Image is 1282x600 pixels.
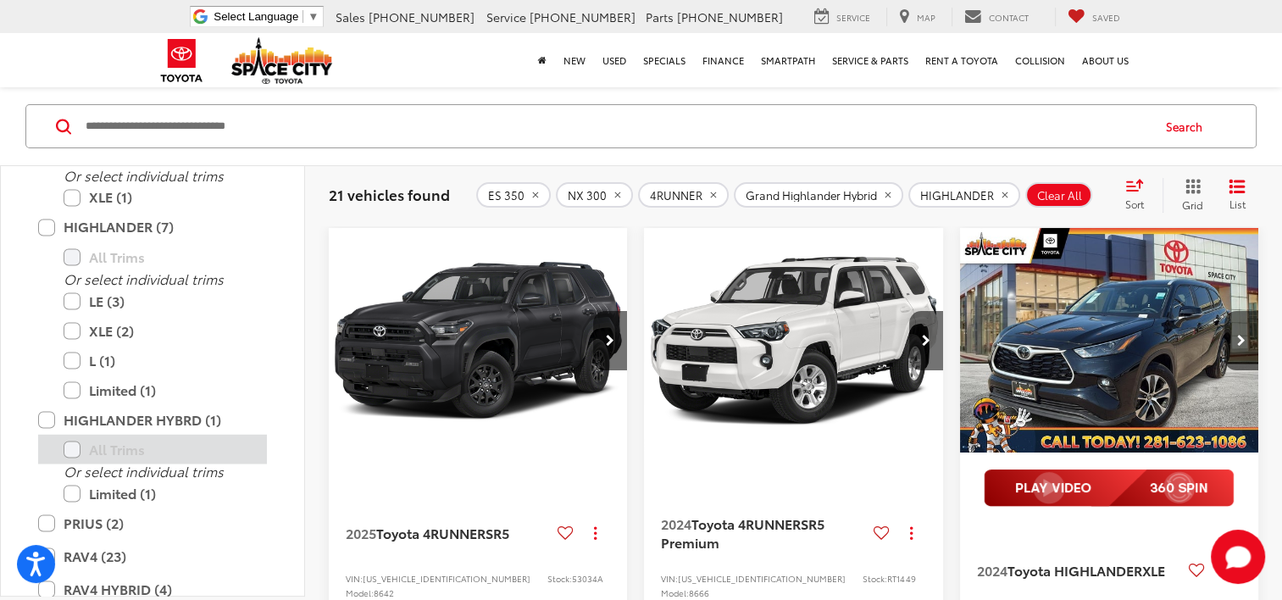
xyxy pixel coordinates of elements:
[887,572,915,585] span: RT1449
[977,560,1007,580] span: 2024
[886,8,948,26] a: Map
[231,37,333,84] img: Space City Toyota
[328,228,629,453] div: 2025 Toyota 4RUNNER SR5 0
[555,33,594,87] a: New
[1224,311,1258,370] button: Next image
[661,586,689,599] span: Model:
[661,514,866,553] a: 2024Toyota 4RUNNERSR5 Premium
[594,33,635,87] a: Used
[802,8,883,26] a: Service
[959,228,1260,453] a: 2024 Toyota HIGHLANDER XLE2024 Toyota HIGHLANDER XLE2024 Toyota HIGHLANDER XLE2024 Toyota HIGHLAN...
[863,572,887,585] span: Stock:
[643,228,944,453] a: 2024 Toyota 4RUNNER SR5 Premium2024 Toyota 4RUNNER SR5 Premium2024 Toyota 4RUNNER SR5 Premium2024...
[1037,189,1082,203] span: Clear All
[638,182,729,208] button: remove 4RUNNER
[1092,11,1120,24] span: Saved
[64,268,224,287] i: Or select individual trims
[64,286,267,315] label: LE (3)
[376,523,486,542] span: Toyota 4RUNNER
[1117,178,1163,212] button: Select sort value
[734,182,903,208] button: remove Grand%20Highlander%20Hybrid
[1211,530,1265,584] button: Toggle Chat Window
[64,478,267,508] label: Limited (1)
[952,8,1041,26] a: Contact
[346,572,363,585] span: VIN:
[336,8,365,25] span: Sales
[691,514,801,533] span: Toyota 4RUNNER
[594,526,597,540] span: dropdown dots
[909,311,943,370] button: Next image
[1074,33,1137,87] a: About Us
[38,212,267,242] label: HIGHLANDER (7)
[1007,560,1142,580] span: Toyota HIGHLANDER
[530,33,555,87] a: Home
[1142,560,1165,580] span: XLE
[547,572,572,585] span: Stock:
[64,434,267,464] label: All Trims
[64,182,267,212] label: XLE (1)
[328,228,629,453] a: 2025 Toyota 4RUNNER SR52025 Toyota 4RUNNER SR52025 Toyota 4RUNNER SR52025 Toyota 4RUNNER SR5
[64,345,267,375] label: L (1)
[910,526,913,540] span: dropdown dots
[650,189,702,203] span: 4RUNNER
[635,33,694,87] a: Specials
[486,523,509,542] span: SR5
[572,572,603,585] span: 53034A
[746,189,877,203] span: Grand Highlander Hybrid
[1007,33,1074,87] a: Collision
[824,33,917,87] a: Service & Parts
[593,311,627,370] button: Next image
[1125,197,1144,211] span: Sort
[917,33,1007,87] a: Rent a Toyota
[64,315,267,345] label: XLE (2)
[989,11,1029,24] span: Contact
[1025,182,1092,208] button: Clear All
[678,572,846,585] span: [US_VEHICLE_IDENTIFICATION_NUMBER]
[984,469,1234,507] img: full motion video
[677,8,783,25] span: [PHONE_NUMBER]
[329,184,450,204] span: 21 vehicles found
[64,165,224,185] i: Or select individual trims
[64,242,267,271] label: All Trims
[643,228,944,453] div: 2024 Toyota 4RUNNER SR5 Premium 0
[896,519,926,548] button: Actions
[1211,530,1265,584] svg: Start Chat
[689,586,709,599] span: 8666
[1163,178,1216,212] button: Grid View
[38,404,267,434] label: HIGHLANDER HYBRD (1)
[661,514,691,533] span: 2024
[1182,197,1203,212] span: Grid
[959,228,1260,454] img: 2024 Toyota HIGHLANDER XLE
[836,11,870,24] span: Service
[568,189,607,203] span: NX 300
[64,460,224,480] i: Or select individual trims
[959,228,1260,453] div: 2024 Toyota HIGHLANDER XLE 0
[530,8,635,25] span: [PHONE_NUMBER]
[374,586,394,599] span: 8642
[977,561,1182,580] a: 2024Toyota HIGHLANDERXLE
[363,572,530,585] span: [US_VEHICLE_IDENTIFICATION_NUMBER]
[38,508,267,537] label: PRIUS (2)
[369,8,475,25] span: [PHONE_NUMBER]
[694,33,752,87] a: Finance
[661,572,678,585] span: VIN:
[150,33,214,88] img: Toyota
[917,11,935,24] span: Map
[661,514,824,552] span: SR5 Premium
[1216,178,1258,212] button: List View
[64,375,267,404] label: Limited (1)
[476,182,551,208] button: remove ES%20350
[328,228,629,453] img: 2025 Toyota 4RUNNER SR5
[346,586,374,599] span: Model:
[488,189,524,203] span: ES 350
[486,8,526,25] span: Service
[308,10,319,23] span: ▼
[1055,8,1133,26] a: My Saved Vehicles
[643,228,944,453] img: 2024 Toyota 4RUNNER SR5 Premium
[84,106,1150,147] input: Search by Make, Model, or Keyword
[752,33,824,87] a: SmartPath
[302,10,303,23] span: ​
[214,10,298,23] span: Select Language
[214,10,319,23] a: Select Language​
